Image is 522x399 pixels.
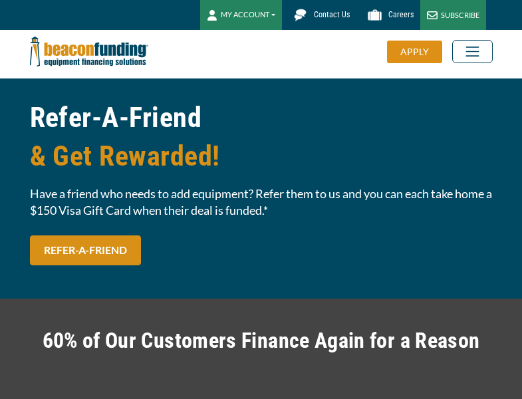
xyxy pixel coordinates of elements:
img: Beacon Funding Careers [363,3,386,27]
span: Careers [388,10,414,19]
h2: 60% of Our Customers Finance Again for a Reason [30,325,493,356]
div: APPLY [387,41,442,63]
img: Beacon Funding Corporation logo [30,30,148,73]
button: Toggle navigation [452,40,493,63]
span: Contact Us [314,10,350,19]
span: & Get Rewarded! [30,137,493,176]
span: Have a friend who needs to add equipment? Refer them to us and you can each take home a $150 Visa... [30,186,493,219]
img: Beacon Funding chat [289,3,312,27]
a: REFER-A-FRIEND [30,235,141,265]
a: APPLY [387,41,452,63]
a: Contact Us [282,3,356,27]
h1: Refer-A-Friend [30,98,493,176]
a: Careers [356,3,420,27]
